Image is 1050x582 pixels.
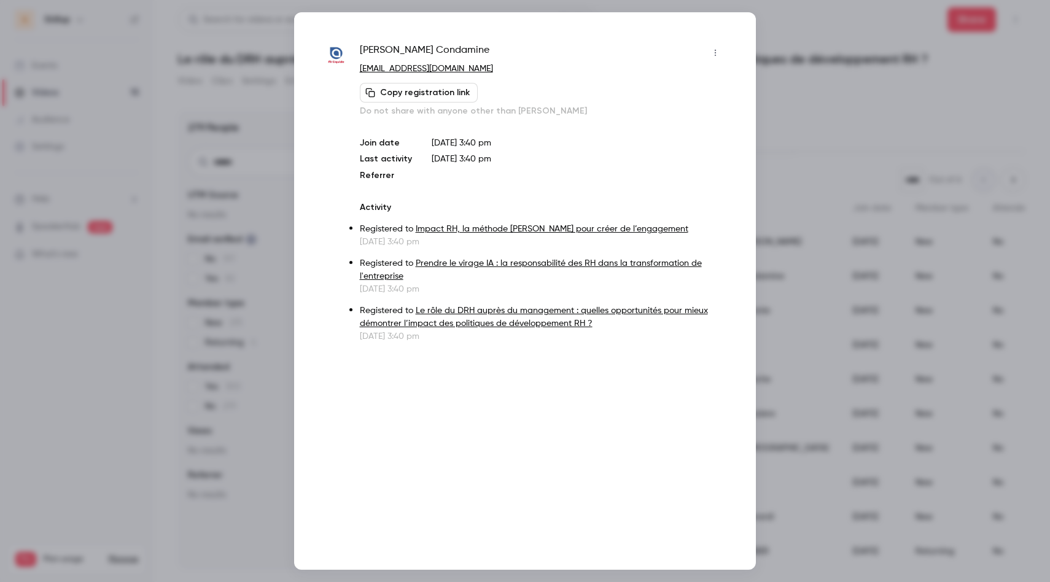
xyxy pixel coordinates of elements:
[360,305,725,330] p: Registered to
[416,225,688,233] a: Impact RH, la méthode [PERSON_NAME] pour créer de l’engagement
[360,330,725,343] p: [DATE] 3:40 pm
[360,153,412,166] p: Last activity
[432,137,725,149] p: [DATE] 3:40 pm
[360,169,412,182] p: Referrer
[360,306,708,328] a: Le rôle du DRH auprès du management : quelles opportunités pour mieux démontrer l’impact des poli...
[360,201,725,214] p: Activity
[360,283,725,295] p: [DATE] 3:40 pm
[360,223,725,236] p: Registered to
[360,259,702,281] a: Prendre le virage IA : la responsabilité des RH dans la transformation de l'entreprise
[325,44,348,67] img: airliquide.com
[432,155,491,163] span: [DATE] 3:40 pm
[360,137,412,149] p: Join date
[360,64,493,73] a: [EMAIL_ADDRESS][DOMAIN_NAME]
[360,236,725,248] p: [DATE] 3:40 pm
[360,257,725,283] p: Registered to
[360,43,489,63] span: [PERSON_NAME] Condamine
[360,83,478,103] button: Copy registration link
[360,105,725,117] p: Do not share with anyone other than [PERSON_NAME]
